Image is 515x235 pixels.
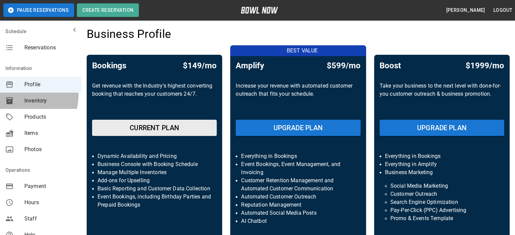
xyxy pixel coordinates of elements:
p: Event Bookings, Event Management, and Invoicing [241,160,355,177]
img: logo [241,7,278,14]
h5: Boost [380,60,401,71]
span: Items [24,129,76,137]
h5: $599/mo [327,60,361,71]
button: Create Reservation [77,3,139,17]
p: Social Media Marketing [390,182,493,190]
p: Automated Customer Outreach [241,193,355,201]
p: Automated Social Media Posts [241,209,355,217]
span: Products [24,113,76,121]
p: Manage Multiple Inventories [98,168,211,177]
p: Promo & Events Template [390,214,493,222]
p: Everything in Bookings [241,152,355,160]
p: Everything in Amplify [385,160,499,168]
p: Add-ons for Upselling [98,177,211,185]
button: UPGRADE PLAN [380,120,504,136]
p: BEST VALUE [234,47,370,55]
span: Profile [24,80,76,89]
p: Search Engine Optimization [390,198,493,206]
span: Staff [24,215,76,223]
h5: Bookings [92,60,126,71]
p: Event Bookings, including Birthday Parties and Prepaid Bookings [98,193,211,209]
p: Dynamic Availability and Pricing [98,152,211,160]
p: Basic Reporting and Customer Data Collection [98,185,211,193]
span: Hours [24,198,76,207]
h4: Business Profile [87,27,171,41]
p: Take your business to the next level with done-for-you customer outreach & business promotion. [380,82,504,114]
h5: Amplify [236,60,264,71]
span: Payment [24,182,76,190]
p: Business Marketing [385,168,499,177]
p: Business Console with Booking Schedule [98,160,211,168]
span: Inventory [24,97,76,105]
span: Photos [24,145,76,154]
p: Pay-Per-Click (PPC) Advertising [390,206,493,214]
button: Logout [491,4,515,17]
h6: UPGRADE PLAN [274,122,323,133]
p: Everything in Bookings [385,152,499,160]
h5: $149/mo [183,60,217,71]
p: Customer Retention Management and Automated Customer Communication [241,177,355,193]
p: AI Chatbot [241,217,355,225]
p: Get revenue with the Industry’s highest converting booking that reaches your customers 24/7. [92,82,217,114]
h6: UPGRADE PLAN [417,122,467,133]
h5: $1999/mo [466,60,504,71]
p: Reputation Management [241,201,355,209]
p: Customer Outreach [390,190,493,198]
button: UPGRADE PLAN [236,120,360,136]
button: [PERSON_NAME] [443,4,488,17]
button: Pause Reservations [3,3,74,17]
span: Reservations [24,44,76,52]
p: Increase your revenue with automated customer outreach that fits your schedule. [236,82,360,114]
